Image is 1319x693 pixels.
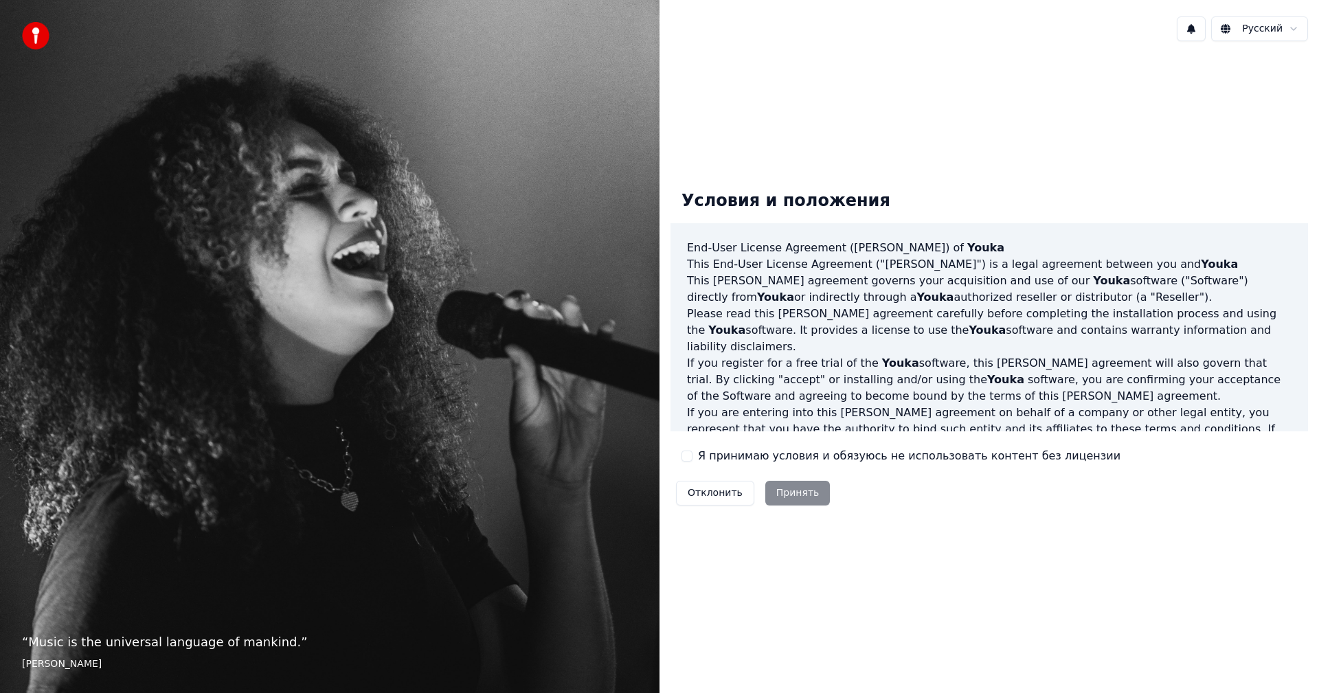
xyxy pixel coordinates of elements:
[969,323,1006,337] span: Youka
[987,373,1024,386] span: Youka
[687,273,1292,306] p: This [PERSON_NAME] agreement governs your acquisition and use of our software ("Software") direct...
[676,481,754,505] button: Отклонить
[757,291,794,304] span: Youka
[670,179,901,223] div: Условия и положения
[687,355,1292,405] p: If you register for a free trial of the software, this [PERSON_NAME] agreement will also govern t...
[687,256,1292,273] p: This End-User License Agreement ("[PERSON_NAME]") is a legal agreement between you and
[687,240,1292,256] h3: End-User License Agreement ([PERSON_NAME]) of
[22,22,49,49] img: youka
[1093,274,1130,287] span: Youka
[708,323,745,337] span: Youka
[22,633,638,652] p: “ Music is the universal language of mankind. ”
[916,291,954,304] span: Youka
[687,405,1292,470] p: If you are entering into this [PERSON_NAME] agreement on behalf of a company or other legal entit...
[687,306,1292,355] p: Please read this [PERSON_NAME] agreement carefully before completing the installation process and...
[882,356,919,370] span: Youka
[22,657,638,671] footer: [PERSON_NAME]
[1201,258,1238,271] span: Youka
[698,448,1120,464] label: Я принимаю условия и обязуюсь не использовать контент без лицензии
[967,241,1004,254] span: Youka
